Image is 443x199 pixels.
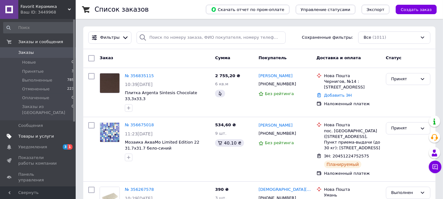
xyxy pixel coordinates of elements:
[125,131,153,136] span: 11:23[DATE]
[364,35,371,41] span: Все
[22,104,72,115] span: Заказы из [GEOGRAPHIC_DATA]
[125,122,154,127] a: № 356675018
[18,172,58,183] span: Панель управления
[67,86,74,92] span: 223
[324,154,369,158] span: ЭН: 20451224752575
[296,5,355,14] button: Управление статусами
[18,50,34,55] span: Заказы
[63,144,68,150] span: 3
[137,31,286,44] input: Поиск по номеру заказа, ФИО покупателя, номеру телефона, Email, номеру накладной
[215,139,244,147] div: 40.10 ₴
[362,5,389,14] button: Экспорт
[391,190,417,196] div: Выполнен
[372,35,386,40] span: (1011)
[22,60,36,65] span: Новые
[18,134,54,139] span: Товары и услуги
[324,101,381,107] div: Наложенный платеж
[18,39,63,45] span: Заказы и сообщения
[257,80,297,88] div: [PHONE_NUMBER]
[3,22,74,33] input: Поиск
[72,104,74,115] span: 0
[324,93,352,98] a: Добавить ЭН
[215,82,228,86] span: 6 кв.м
[265,140,294,145] span: Без рейтинга
[18,155,58,166] span: Показатели работы компании
[125,90,197,101] a: Плитка Argenta Sintesis Chocolate 33,3x33,3
[125,140,199,162] a: Мозаика АкваМо Limited Edition 22 31.7х31.7 бело-синий микс.Стеклянная для ванны, душевой,кухни,х...
[302,35,353,41] span: Сохраненные фильтры:
[259,55,287,60] span: Покупатель
[215,187,229,192] span: 390 ₴
[100,55,113,60] span: Заказ
[324,187,381,192] div: Нова Пошта
[100,73,120,93] a: Фото товару
[18,123,43,128] span: Сообщения
[389,7,437,12] a: Создать заказ
[391,125,417,132] div: Принят
[100,73,119,93] img: Фото товару
[259,122,293,128] a: [PERSON_NAME]
[324,73,381,79] div: Нова Пошта
[324,161,362,168] div: Планируемый
[67,144,73,150] span: 1
[72,95,74,101] span: 0
[211,7,284,12] span: Скачать отчет по пром-оплате
[324,192,381,198] div: Умань
[324,79,381,90] div: Чернигов, №14 : [STREET_ADDRESS]
[206,5,289,14] button: Скачать отчет по пром-оплате
[257,129,297,138] div: [PHONE_NUMBER]
[324,171,381,176] div: Наложенный платеж
[20,9,76,15] div: Ваш ID: 3449968
[367,7,384,12] span: Экспорт
[259,187,312,193] a: [DEMOGRAPHIC_DATA][PERSON_NAME]
[429,161,441,173] button: Чат с покупателем
[215,122,236,127] span: 534,60 ₴
[100,122,120,142] a: Фото товару
[125,82,153,87] span: 10:39[DATE]
[324,128,381,151] div: пос. [GEOGRAPHIC_DATA] ([STREET_ADDRESS], Пункт приема-выдачи (до 30 кг): [STREET_ADDRESS]
[22,77,52,83] span: Выполненные
[391,76,417,82] div: Принят
[215,131,226,136] span: 9 шт.
[22,69,44,74] span: Принятые
[100,122,119,142] img: Фото товару
[22,86,50,92] span: Отмененные
[125,187,154,192] a: № 356267578
[18,144,47,150] span: Уведомления
[215,55,230,60] span: Сумма
[324,122,381,128] div: Нова Пошта
[301,7,350,12] span: Управление статусами
[259,73,293,79] a: [PERSON_NAME]
[72,69,74,74] span: 3
[67,77,74,83] span: 785
[22,95,49,101] span: Оплаченные
[72,60,74,65] span: 0
[386,55,402,60] span: Статус
[20,4,68,9] span: Favorit Керамика
[125,73,154,78] a: № 356835115
[215,73,240,78] span: 2 755,20 ₴
[100,35,120,41] span: Фильтры
[396,5,437,14] button: Создать заказ
[401,7,432,12] span: Создать заказ
[317,55,361,60] span: Доставка и оплата
[95,6,149,13] h1: Список заказов
[265,91,294,96] span: Без рейтинга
